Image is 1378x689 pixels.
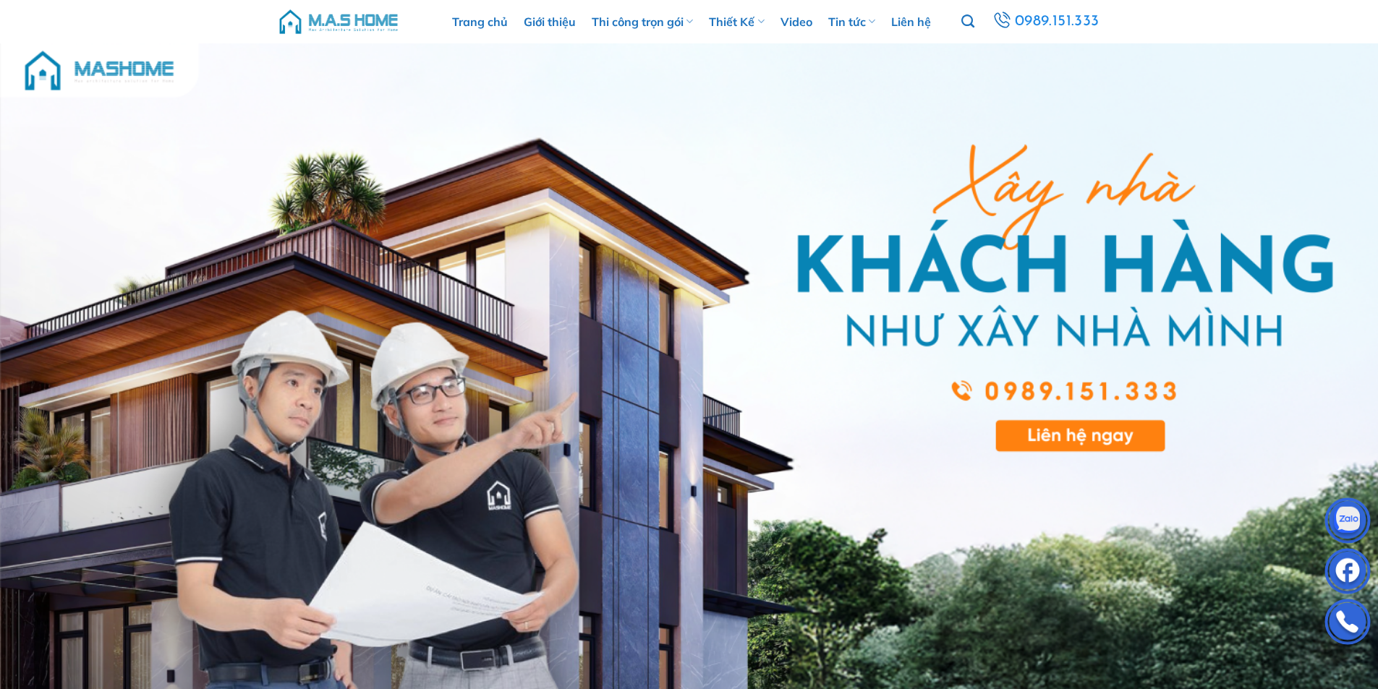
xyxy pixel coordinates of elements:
[1015,9,1100,34] span: 0989.151.333
[961,7,974,37] a: Tìm kiếm
[990,9,1101,35] a: 0989.151.333
[1326,552,1369,595] img: Facebook
[1326,602,1369,646] img: Phone
[1326,501,1369,544] img: Zalo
